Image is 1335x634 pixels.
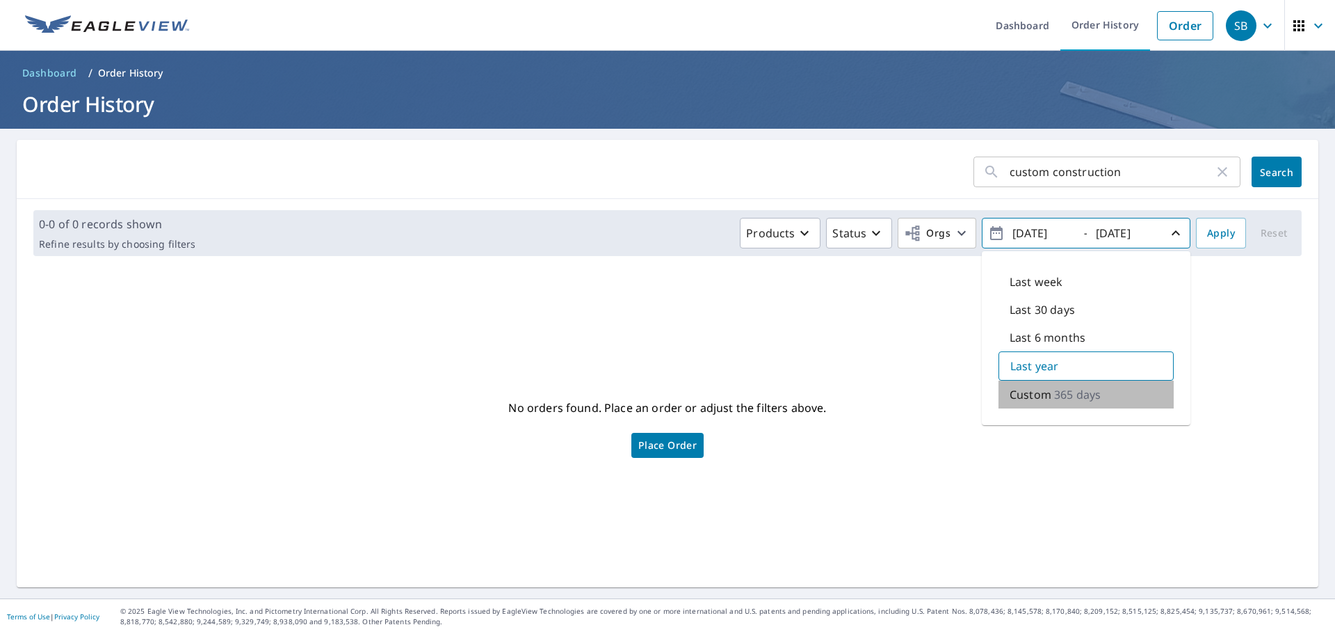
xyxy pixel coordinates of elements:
span: Place Order [638,442,697,449]
nav: breadcrumb [17,62,1318,84]
p: Last week [1010,274,1062,290]
button: Products [740,218,820,248]
div: SB [1226,10,1256,41]
p: Last year [1010,358,1058,374]
a: Dashboard [17,62,83,84]
button: - [982,218,1190,248]
button: Search [1252,157,1302,187]
p: Products [746,225,795,241]
span: Search [1263,166,1290,179]
a: Privacy Policy [54,612,99,621]
span: Dashboard [22,66,77,80]
span: Apply [1207,225,1235,242]
div: Last week [998,268,1174,296]
img: EV Logo [25,15,189,36]
p: Custom [1010,386,1051,403]
li: / [88,65,92,81]
button: Status [826,218,892,248]
p: | [7,612,99,621]
span: Orgs [904,225,950,242]
p: No orders found. Place an order or adjust the filters above. [508,397,826,419]
p: © 2025 Eagle View Technologies, Inc. and Pictometry International Corp. All Rights Reserved. Repo... [120,606,1328,627]
a: Terms of Use [7,612,50,621]
p: 365 days [1054,386,1101,403]
div: Last 6 months [998,324,1174,351]
button: Apply [1196,218,1246,248]
input: yyyy/mm/dd [1092,222,1160,244]
div: Last year [998,351,1174,381]
button: Orgs [898,218,976,248]
p: Last 6 months [1010,329,1085,346]
span: - [988,221,1184,246]
div: Custom365 days [998,381,1174,409]
p: 0-0 of 0 records shown [39,216,195,232]
a: Order [1157,11,1213,40]
h1: Order History [17,90,1318,118]
a: Place Order [631,433,704,458]
input: yyyy/mm/dd [1008,222,1076,244]
p: Order History [98,66,163,80]
input: Address, Report #, Claim ID, etc. [1010,152,1214,191]
p: Refine results by choosing filters [39,238,195,251]
p: Status [832,225,866,241]
p: Last 30 days [1010,301,1075,318]
div: Last 30 days [998,296,1174,324]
